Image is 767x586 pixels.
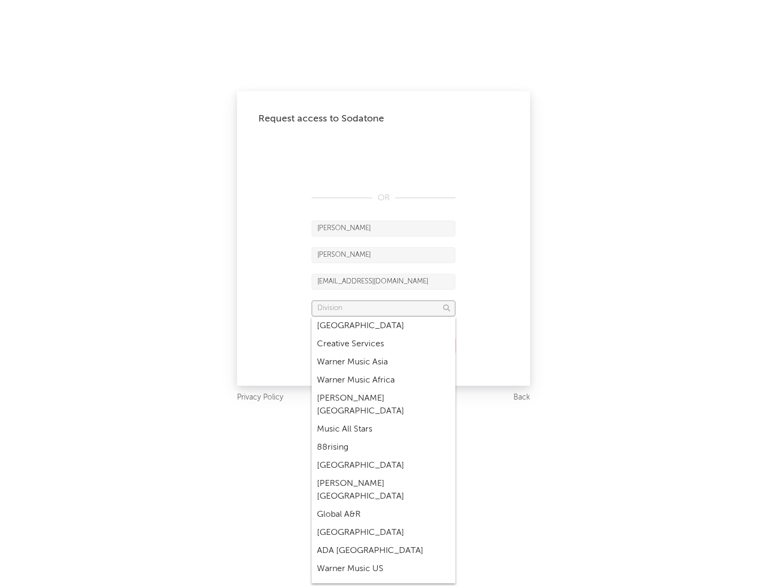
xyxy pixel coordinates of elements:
div: Warner Music Africa [312,371,455,389]
div: Global A&R [312,506,455,524]
div: [PERSON_NAME] [GEOGRAPHIC_DATA] [312,389,455,420]
div: ADA [GEOGRAPHIC_DATA] [312,542,455,560]
div: Music All Stars [312,420,455,438]
div: [GEOGRAPHIC_DATA] [312,524,455,542]
div: Warner Music US [312,560,455,578]
div: OR [312,192,455,205]
input: First Name [312,221,455,237]
div: Request access to Sodatone [258,112,509,125]
div: [GEOGRAPHIC_DATA] [312,457,455,475]
input: Email [312,274,455,290]
a: Privacy Policy [237,391,283,404]
a: Back [513,391,530,404]
div: 88rising [312,438,455,457]
div: Warner Music Asia [312,353,455,371]
div: Creative Services [312,335,455,353]
div: [PERSON_NAME] [GEOGRAPHIC_DATA] [312,475,455,506]
div: [GEOGRAPHIC_DATA] [312,317,455,335]
input: Division [312,300,455,316]
input: Last Name [312,247,455,263]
